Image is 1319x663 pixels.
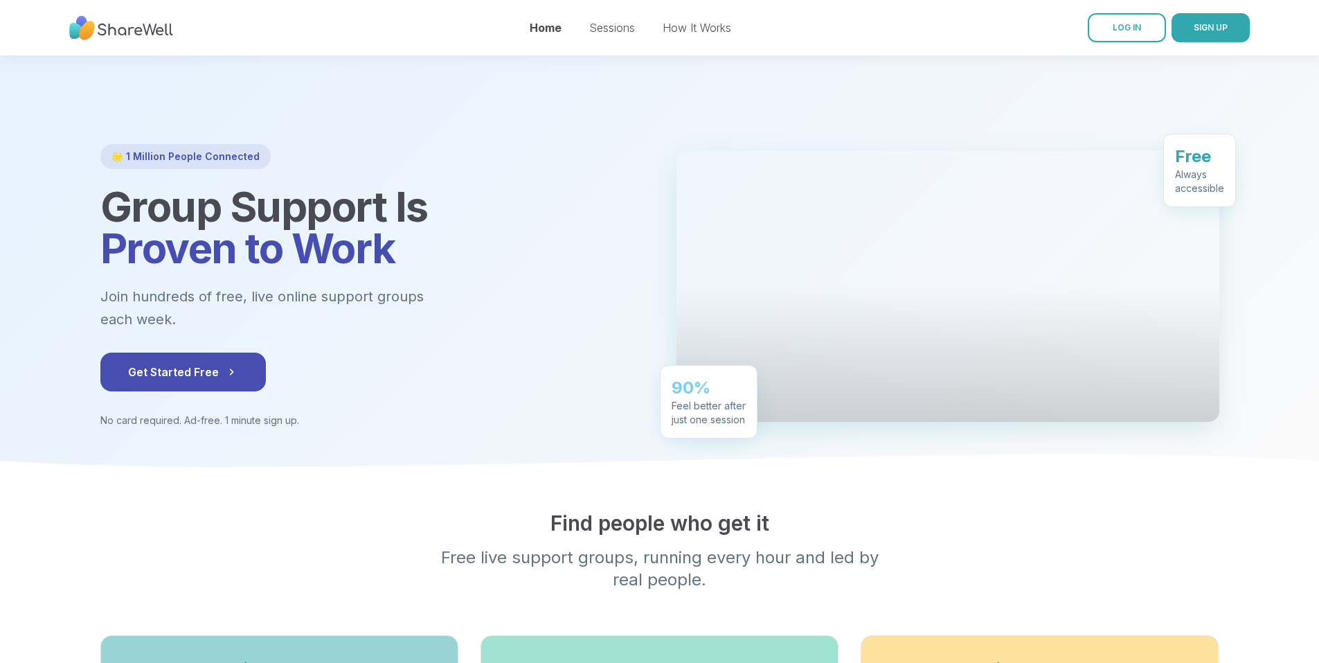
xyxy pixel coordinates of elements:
[100,353,266,391] button: Get Started Free
[672,398,746,426] div: Feel better after just one session
[100,186,643,269] h1: Group Support Is
[1172,13,1250,42] button: SIGN UP
[1194,22,1228,33] span: SIGN UP
[100,223,395,273] span: Proven to Work
[100,511,1219,536] h2: Find people who get it
[1175,167,1224,195] div: Always accessible
[672,376,746,398] div: 90%
[1175,145,1224,167] div: Free
[1088,13,1166,42] a: LOG IN
[1113,22,1141,33] span: LOG IN
[69,9,173,47] img: ShareWell Nav Logo
[128,364,238,380] span: Get Started Free
[663,21,731,35] a: How It Works
[100,414,643,427] p: No card required. Ad-free. 1 minute sign up.
[100,144,271,169] div: 🌟 1 Million People Connected
[394,547,926,591] p: Free live support groups, running every hour and led by real people.
[100,285,499,330] p: Join hundreds of free, live online support groups each week.
[530,21,562,35] a: Home
[589,21,635,35] a: Sessions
